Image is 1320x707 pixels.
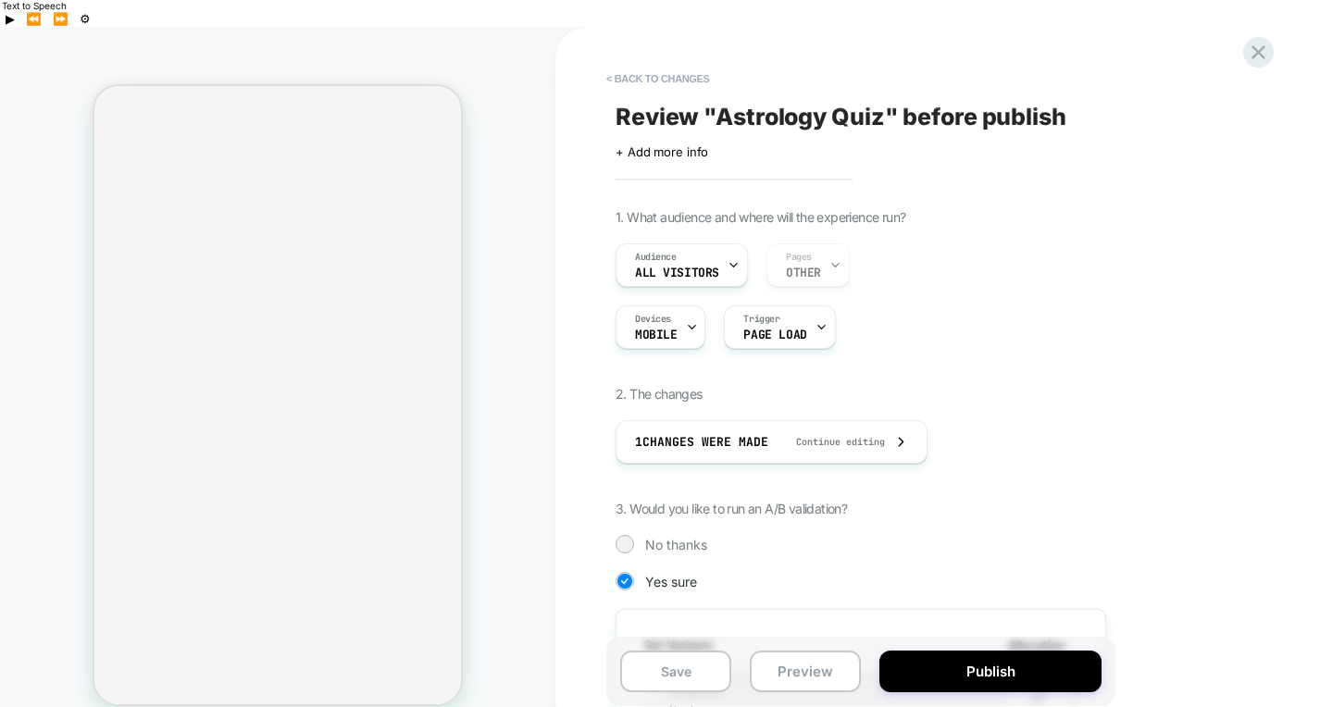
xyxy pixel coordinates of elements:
span: + Add more info [616,144,708,159]
span: 1 Changes were made [635,434,768,450]
span: Devices [635,313,671,326]
span: MOBILE [635,329,677,341]
span: 3. Would you like to run an A/B validation? [616,501,847,516]
span: Yes sure [645,574,697,589]
span: 2. The changes [616,386,703,402]
button: Preview [750,651,861,692]
span: All Visitors [635,267,719,279]
span: Trigger [743,313,779,326]
span: Review " Astrology Quiz " before publish [616,103,1066,130]
button: Publish [879,651,1102,692]
button: Forward [47,11,74,27]
span: No thanks [645,537,707,552]
button: < Back to changes [597,64,719,93]
span: Audience [635,251,677,264]
span: Continue editing [778,436,885,448]
button: Save [620,651,731,692]
button: Settings [74,11,96,27]
span: 1. What audience and where will the experience run? [616,209,905,225]
span: Page Load [743,329,806,341]
button: Previous [20,11,47,27]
